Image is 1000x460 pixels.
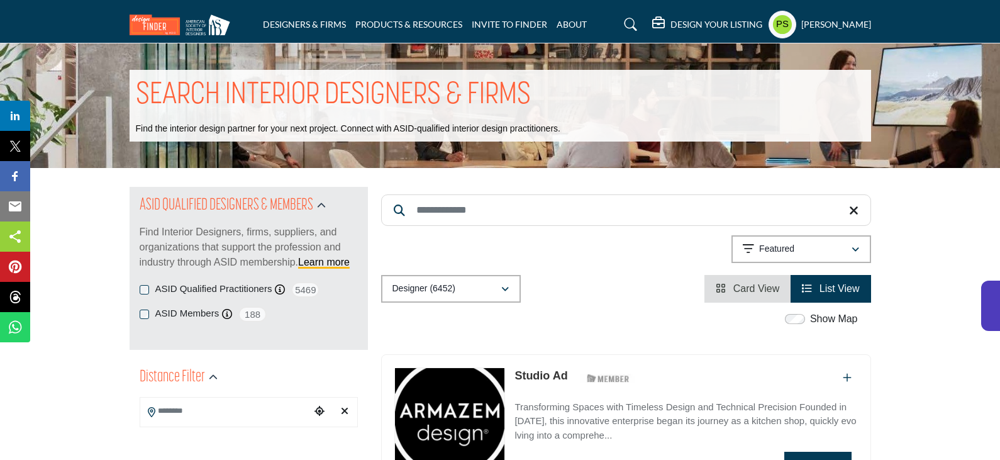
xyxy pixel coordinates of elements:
h2: Distance Filter [140,366,205,389]
h1: SEARCH INTERIOR DESIGNERS & FIRMS [136,76,531,115]
a: Transforming Spaces with Timeless Design and Technical Precision Founded in [DATE], this innovati... [514,393,857,443]
span: List View [819,283,860,294]
label: ASID Members [155,306,219,321]
p: Designer (6452) [392,283,455,295]
p: Find the interior design partner for your next project. Connect with ASID-qualified interior desi... [136,123,560,135]
input: ASID Members checkbox [140,310,149,319]
input: Search Location [140,399,310,424]
li: List View [791,275,870,303]
h5: [PERSON_NAME] [801,18,871,31]
p: Studio Ad [514,367,567,384]
a: Studio Ad [514,369,567,382]
button: Featured [731,235,871,263]
label: Show Map [810,311,858,327]
label: ASID Qualified Practitioners [155,282,272,296]
li: Card View [704,275,791,303]
span: Card View [733,283,780,294]
a: Learn more [298,257,350,267]
img: ASID Members Badge Icon [580,371,636,386]
input: Search Keyword [381,194,871,226]
div: Choose your current location [310,398,329,425]
a: Search [612,14,645,35]
span: 5469 [291,282,319,298]
a: Add To List [843,373,852,383]
input: ASID Qualified Practitioners checkbox [140,285,149,295]
a: PRODUCTS & RESOURCES [355,19,462,30]
a: ABOUT [557,19,587,30]
h5: DESIGN YOUR LISTING [670,19,762,30]
a: DESIGNERS & FIRMS [263,19,346,30]
p: Find Interior Designers, firms, suppliers, and organizations that support the profession and indu... [140,225,358,270]
h2: ASID QUALIFIED DESIGNERS & MEMBERS [140,194,313,217]
a: INVITE TO FINDER [472,19,547,30]
p: Featured [759,243,794,255]
span: 188 [238,306,267,322]
div: Clear search location [335,398,354,425]
button: Show hide supplier dropdown [769,11,796,38]
button: Designer (6452) [381,275,521,303]
a: View List [802,283,859,294]
a: View Card [716,283,779,294]
p: Transforming Spaces with Timeless Design and Technical Precision Founded in [DATE], this innovati... [514,400,857,443]
div: DESIGN YOUR LISTING [652,17,762,32]
img: Site Logo [130,14,236,35]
